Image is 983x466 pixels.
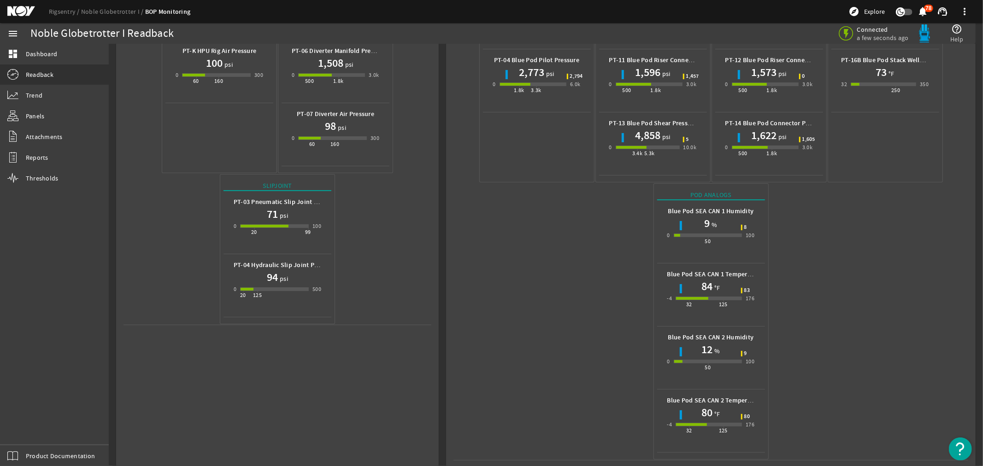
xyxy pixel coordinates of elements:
img: Bluepod.svg [915,24,934,43]
div: 0 [725,143,728,152]
div: 32 [686,300,692,309]
mat-icon: help_outline [952,23,963,35]
div: 500 [305,76,314,86]
div: 160 [214,76,223,86]
button: more_vert [954,0,976,23]
span: Explore [864,7,885,16]
div: 50 [705,363,711,372]
div: 125 [253,291,262,300]
span: % [712,346,720,355]
div: 125 [719,300,728,309]
div: 300 [254,70,263,80]
span: 5 [686,137,689,142]
div: 0 [609,80,612,89]
span: psi [223,60,233,69]
div: 176 [746,294,754,303]
div: 100 [312,221,321,231]
span: 80 [744,414,750,419]
b: PT-12 Blue Pod Riser Connector Lock Pressure [725,56,858,64]
h1: 1,622 [751,128,777,143]
b: PT-16B Blue Pod Stack Wellbore Temperature [842,56,972,64]
span: Connected [857,25,909,34]
h1: 2,773 [519,65,544,80]
span: a few seconds ago [857,34,909,42]
div: 500 [738,86,747,95]
button: Open Resource Center [949,437,972,460]
h1: 94 [267,270,278,285]
span: Dashboard [26,49,57,58]
b: PT-06 Diverter Manifold Pressure [292,47,386,55]
h1: 1,596 [635,65,660,80]
b: PT-03 Pneumatic Slip Joint Pressure [234,198,339,206]
h1: 98 [325,119,336,134]
span: psi [278,211,288,220]
a: Noble Globetrotter I [81,7,145,16]
div: 0 [609,143,612,152]
div: 500 [738,149,747,158]
span: Attachments [26,132,63,141]
a: BOP Monitoring [145,7,191,16]
mat-icon: notifications [918,6,929,17]
div: 176 [746,420,754,429]
b: PT-K HPU Rig Air Pressure [182,47,256,55]
div: 125 [719,426,728,435]
button: Explore [845,4,889,19]
div: 350 [920,80,929,89]
span: Help [950,35,964,44]
b: PT-07 Diverter Air Pressure [297,110,374,118]
div: 99 [305,227,311,237]
div: 32 [686,426,692,435]
div: 10.0k [683,143,697,152]
h1: 12 [701,342,712,357]
div: 0 [493,80,496,89]
span: Panels [26,111,45,121]
span: % [710,220,717,229]
div: 0 [667,231,670,240]
span: 1,457 [686,74,699,79]
span: Trend [26,91,42,100]
span: 1,605 [802,137,815,142]
div: 0 [725,80,728,89]
span: Thresholds [26,174,59,183]
div: 3.0k [802,80,813,89]
div: 3.0k [369,70,379,80]
span: Readback [26,70,53,79]
div: 60 [193,76,199,86]
h1: 9 [704,216,710,231]
div: 300 [371,134,379,143]
mat-icon: menu [7,28,18,39]
div: 6.0k [570,80,581,89]
div: Pod Analogs [657,190,765,200]
div: 500 [312,285,321,294]
span: °F [712,283,720,292]
div: 0 [234,221,236,231]
div: Noble Globetrotter I Readback [30,29,174,38]
div: 1.8k [651,86,661,95]
div: 0 [667,357,670,366]
div: 250 [891,86,900,95]
h1: 73 [876,65,887,80]
span: psi [343,60,353,69]
b: PT-04 Hydraulic Slip Joint Pressure [234,261,336,269]
h1: 100 [206,56,223,70]
div: 500 [622,86,631,95]
b: PT-11 Blue Pod Riser Connector Lock Pilot Pressure [609,56,757,64]
b: PT-04 Blue Pod Pilot Pressure [494,56,579,64]
span: 83 [744,288,750,293]
div: 60 [309,140,315,149]
mat-icon: dashboard [7,48,18,59]
div: 50 [705,237,711,246]
b: Blue Pod SEA CAN 2 Temperature [667,396,763,405]
div: 1.8k [333,76,344,86]
b: PT-14 Blue Pod Connector POCV Lock Pressure [725,119,859,128]
div: 0 [176,70,178,80]
span: psi [544,69,554,78]
button: 78 [918,7,928,17]
div: 32 [842,80,848,89]
span: 9 [744,351,747,356]
span: psi [660,69,671,78]
div: 0 [234,285,236,294]
h1: 1,573 [751,65,777,80]
span: 8 [744,225,747,230]
div: 1.8k [767,86,777,95]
